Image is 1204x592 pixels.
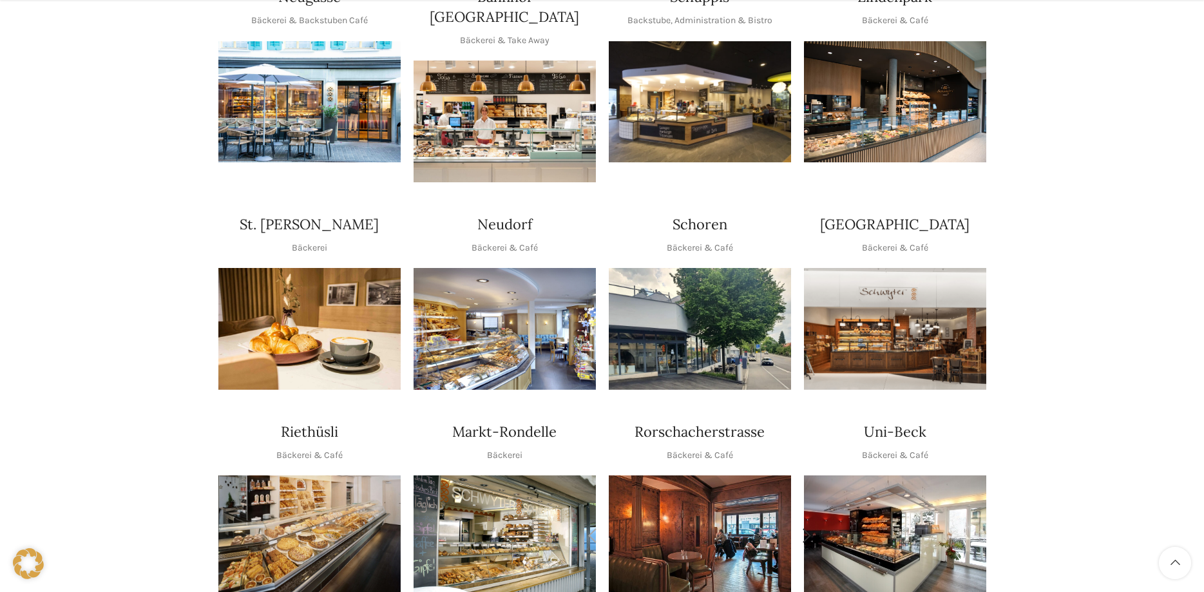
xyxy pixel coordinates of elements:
[804,268,986,390] img: Schwyter-1800x900
[667,241,733,255] p: Bäckerei & Café
[864,422,926,442] h4: Uni-Beck
[281,422,338,442] h4: Riethüsli
[251,14,368,28] p: Bäckerei & Backstuben Café
[673,215,727,234] h4: Schoren
[862,241,928,255] p: Bäckerei & Café
[487,448,522,463] p: Bäckerei
[218,41,401,163] img: Neugasse
[414,61,596,182] img: Bahnhof St. Gallen
[862,14,928,28] p: Bäckerei & Café
[804,268,986,390] div: 1 / 1
[609,41,791,163] div: 1 / 1
[609,268,791,390] div: 1 / 1
[862,448,928,463] p: Bäckerei & Café
[635,422,765,442] h4: Rorschacherstrasse
[452,422,557,442] h4: Markt-Rondelle
[477,215,532,234] h4: Neudorf
[791,520,823,552] div: Next slide
[276,448,343,463] p: Bäckerei & Café
[240,215,379,234] h4: St. [PERSON_NAME]
[460,33,549,48] p: Bäckerei & Take Away
[609,41,791,163] img: 150130-Schwyter-013
[667,448,733,463] p: Bäckerei & Café
[1159,547,1191,579] a: Scroll to top button
[218,268,401,390] div: 1 / 1
[414,268,596,390] img: Neudorf_1
[804,41,986,163] div: 1 / 1
[414,268,596,390] div: 1 / 1
[472,241,538,255] p: Bäckerei & Café
[609,268,791,390] img: 0842cc03-b884-43c1-a0c9-0889ef9087d6 copy
[218,41,401,163] div: 1 / 1
[627,14,772,28] p: Backstube, Administration & Bistro
[577,520,609,552] div: Previous slide
[414,61,596,182] div: 1 / 1
[820,215,970,234] h4: [GEOGRAPHIC_DATA]
[292,241,327,255] p: Bäckerei
[804,41,986,163] img: 017-e1571925257345
[218,268,401,390] img: schwyter-23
